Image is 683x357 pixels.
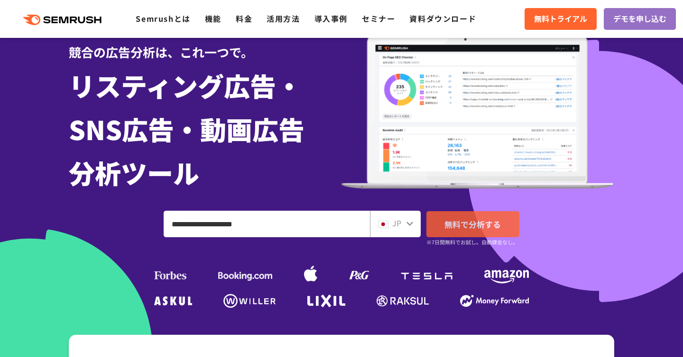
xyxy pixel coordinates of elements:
a: 活用方法 [267,13,300,24]
a: 資料ダウンロード [409,13,476,24]
a: 無料で分析する [426,211,519,237]
a: デモを申し込む [604,8,676,30]
span: 無料トライアル [534,13,587,25]
a: 導入事例 [314,13,348,24]
input: ドメイン、キーワードまたはURLを入力してください [164,211,369,237]
span: 無料で分析する [444,218,501,230]
div: 競合の広告分析は、これ一つで。 [69,28,341,61]
span: デモを申し込む [613,13,666,25]
a: Semrushとは [136,13,190,24]
a: 無料トライアル [525,8,597,30]
a: 機能 [205,13,222,24]
a: セミナー [362,13,395,24]
a: 料金 [236,13,252,24]
small: ※7日間無料でお試し。自動課金なし。 [426,238,518,247]
span: JP [392,217,401,229]
h1: リスティング広告・ SNS広告・動画広告 分析ツール [69,63,341,194]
